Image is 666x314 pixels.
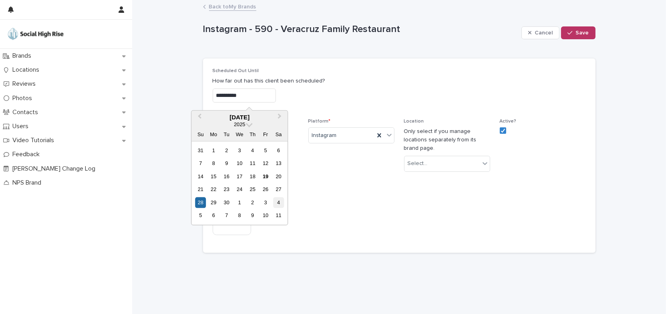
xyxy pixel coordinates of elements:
div: Choose Saturday, October 11th, 2025 [273,210,284,221]
div: Choose Tuesday, September 30th, 2025 [221,197,232,208]
p: Users [9,123,35,130]
p: Locations [9,66,46,74]
p: Instagram - 590 - Veracruz Family Restaurant [203,24,518,35]
div: Th [247,129,258,140]
div: Choose Tuesday, September 16th, 2025 [221,171,232,182]
div: Choose Monday, September 15th, 2025 [208,171,219,182]
p: Only select if you manage locations separately from its brand page. [404,127,490,152]
div: Choose Saturday, September 27th, 2025 [273,184,284,195]
div: Choose Wednesday, September 3rd, 2025 [234,145,245,156]
div: Choose Saturday, September 20th, 2025 [273,171,284,182]
div: Choose Tuesday, September 2nd, 2025 [221,145,232,156]
div: Choose Sunday, September 21st, 2025 [195,184,206,195]
p: NPS Brand [9,179,48,187]
div: Choose Tuesday, September 9th, 2025 [221,158,232,169]
div: Choose Saturday, September 13th, 2025 [273,158,284,169]
div: Fr [260,129,271,140]
button: Previous Month [192,111,205,124]
span: Save [576,30,589,36]
div: Choose Saturday, October 4th, 2025 [273,197,284,208]
div: We [234,129,245,140]
span: Cancel [535,30,553,36]
div: Choose Tuesday, October 7th, 2025 [221,210,232,221]
div: Choose Thursday, September 11th, 2025 [247,158,258,169]
div: Choose Thursday, October 9th, 2025 [247,210,258,221]
div: Choose Thursday, September 25th, 2025 [247,184,258,195]
div: Choose Monday, September 8th, 2025 [208,158,219,169]
p: Feedback [9,151,46,158]
div: Choose Wednesday, October 1st, 2025 [234,197,245,208]
div: Su [195,129,206,140]
div: Choose Thursday, September 4th, 2025 [247,145,258,156]
div: Choose Friday, October 10th, 2025 [260,210,271,221]
div: Choose Wednesday, September 10th, 2025 [234,158,245,169]
div: Sa [273,129,284,140]
div: Choose Sunday, September 14th, 2025 [195,171,206,182]
div: Choose Monday, September 29th, 2025 [208,197,219,208]
span: Location [404,119,424,124]
div: Choose Friday, September 19th, 2025 [260,171,271,182]
a: Back toMy Brands [209,2,256,11]
p: [PERSON_NAME] Change Log [9,165,102,173]
div: Choose Tuesday, September 23rd, 2025 [221,184,232,195]
p: Brands [9,52,38,60]
div: Choose Saturday, September 6th, 2025 [273,145,284,156]
p: How far out has this client been scheduled? [213,77,586,85]
div: Mo [208,129,219,140]
img: o5DnuTxEQV6sW9jFYBBf [6,26,65,42]
div: Choose Sunday, September 28th, 2025 [195,197,206,208]
button: Save [561,26,595,39]
div: [DATE] [191,114,288,121]
div: Choose Sunday, October 5th, 2025 [195,210,206,221]
div: Choose Sunday, August 31st, 2025 [195,145,206,156]
div: Choose Wednesday, October 8th, 2025 [234,210,245,221]
div: Choose Thursday, September 18th, 2025 [247,171,258,182]
div: Choose Monday, September 22nd, 2025 [208,184,219,195]
span: Scheduled Out Until [213,68,259,73]
div: Tu [221,129,232,140]
div: Choose Thursday, October 2nd, 2025 [247,197,258,208]
p: Video Tutorials [9,137,60,144]
span: Instagram [312,131,337,140]
span: Platform [308,119,331,124]
div: Choose Sunday, September 7th, 2025 [195,158,206,169]
p: Photos [9,95,38,102]
button: Next Month [274,111,287,124]
div: Choose Wednesday, September 17th, 2025 [234,171,245,182]
div: Choose Friday, September 5th, 2025 [260,145,271,156]
div: Choose Friday, September 26th, 2025 [260,184,271,195]
div: Choose Monday, October 6th, 2025 [208,210,219,221]
div: Choose Friday, September 12th, 2025 [260,158,271,169]
span: Active? [500,119,517,124]
p: Reviews [9,80,42,88]
div: Choose Friday, October 3rd, 2025 [260,197,271,208]
button: Cancel [521,26,560,39]
span: 2025 [234,122,245,128]
div: month 2025-09 [194,144,285,222]
div: Choose Monday, September 1st, 2025 [208,145,219,156]
div: Choose Wednesday, September 24th, 2025 [234,184,245,195]
div: Select... [408,159,428,168]
p: Contacts [9,109,44,116]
